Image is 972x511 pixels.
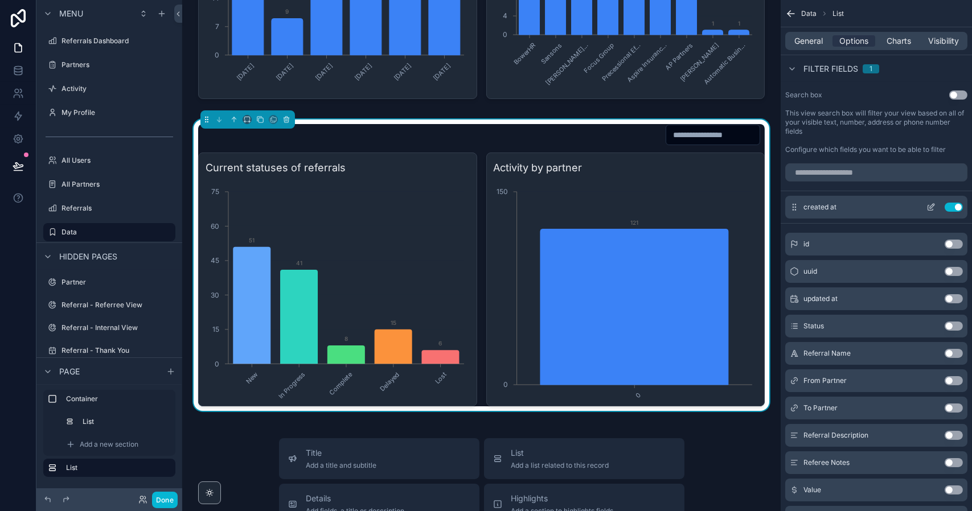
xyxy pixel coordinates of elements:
label: Partner [61,278,173,287]
a: Referral - Thank You [43,341,175,360]
span: Charts [887,35,911,47]
span: Referee Notes [803,458,850,467]
label: My Profile [61,108,173,117]
span: Options [839,35,868,47]
a: Partners [43,56,175,74]
tspan: 0 [503,380,507,389]
button: ListAdd a list related to this record [484,438,684,479]
label: This view search box will filter your view based on all of your visible text, number, address or ... [785,109,967,136]
label: Configure which fields you want to be able to filter [785,145,946,154]
label: Referrals Dashboard [61,36,173,46]
span: Add a new section [80,440,138,449]
text: 8 [344,335,348,342]
span: id [803,240,809,249]
label: Referral - Internal View [61,323,173,332]
tspan: 30 [211,291,219,299]
label: Referral - Referree View [61,300,173,310]
tspan: 60 [211,222,219,230]
a: Referral - Referree View [43,296,175,314]
text: 121 [630,219,638,226]
text: 15 [391,319,396,326]
tspan: 150 [496,187,507,196]
span: Value [803,485,821,494]
span: General [795,35,823,47]
tspan: 15 [212,325,219,333]
tspan: 0 [215,360,219,368]
text: Delayed [379,370,401,393]
h3: Current statuses of referrals [206,160,470,176]
span: Status [803,322,824,331]
span: To Partner [803,403,838,413]
label: All Users [61,156,173,165]
span: Hidden pages [59,251,117,262]
label: List [66,463,166,472]
tspan: 75 [211,187,219,196]
text: Lost [433,370,448,385]
label: Activity [61,84,173,93]
a: Activity [43,80,175,98]
label: Container [66,394,171,403]
text: In Progress [277,370,306,400]
span: Highlights [511,493,614,504]
span: Title [306,447,377,459]
a: Referrals [43,199,175,217]
label: All Partners [61,180,173,189]
a: Referrals Dashboard [43,32,175,50]
span: Referral Description [803,431,868,440]
button: Done [152,492,178,508]
span: uuid [803,267,817,276]
text: New [245,370,260,385]
text: 51 [249,237,255,244]
text: Complete [327,370,354,397]
button: TitleAdd a title and subtitle [279,438,479,479]
text: 6 [438,340,442,347]
span: Add a list related to this record [511,461,609,470]
a: Partner [43,273,175,291]
label: Partners [61,60,173,69]
span: List [511,447,609,459]
label: Referral - Thank You [61,346,173,355]
span: Menu [59,8,83,19]
div: chart [494,180,758,399]
label: List [83,417,169,426]
span: Referral Name [803,349,851,358]
text: 0 [633,392,642,400]
span: Data [801,9,817,18]
span: Add a title and subtitle [306,461,377,470]
a: All Partners [43,175,175,193]
span: created at [803,203,836,212]
div: 1 [870,64,872,73]
label: Referrals [61,204,173,213]
a: Referral - Internal View [43,319,175,337]
span: Visibility [929,35,959,47]
span: Filter fields [803,63,858,75]
span: From Partner [803,376,847,385]
span: List [832,9,844,18]
div: chart [206,180,470,399]
span: Details [306,493,405,504]
h3: Activity by partner [494,160,758,176]
label: Search box [785,90,822,100]
label: Data [61,228,169,237]
a: Data [43,223,175,241]
div: scrollable content [36,385,182,488]
a: My Profile [43,104,175,122]
span: Page [59,366,80,377]
span: updated at [803,294,838,303]
text: 41 [296,259,302,266]
tspan: 45 [211,256,219,265]
a: All Users [43,151,175,170]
